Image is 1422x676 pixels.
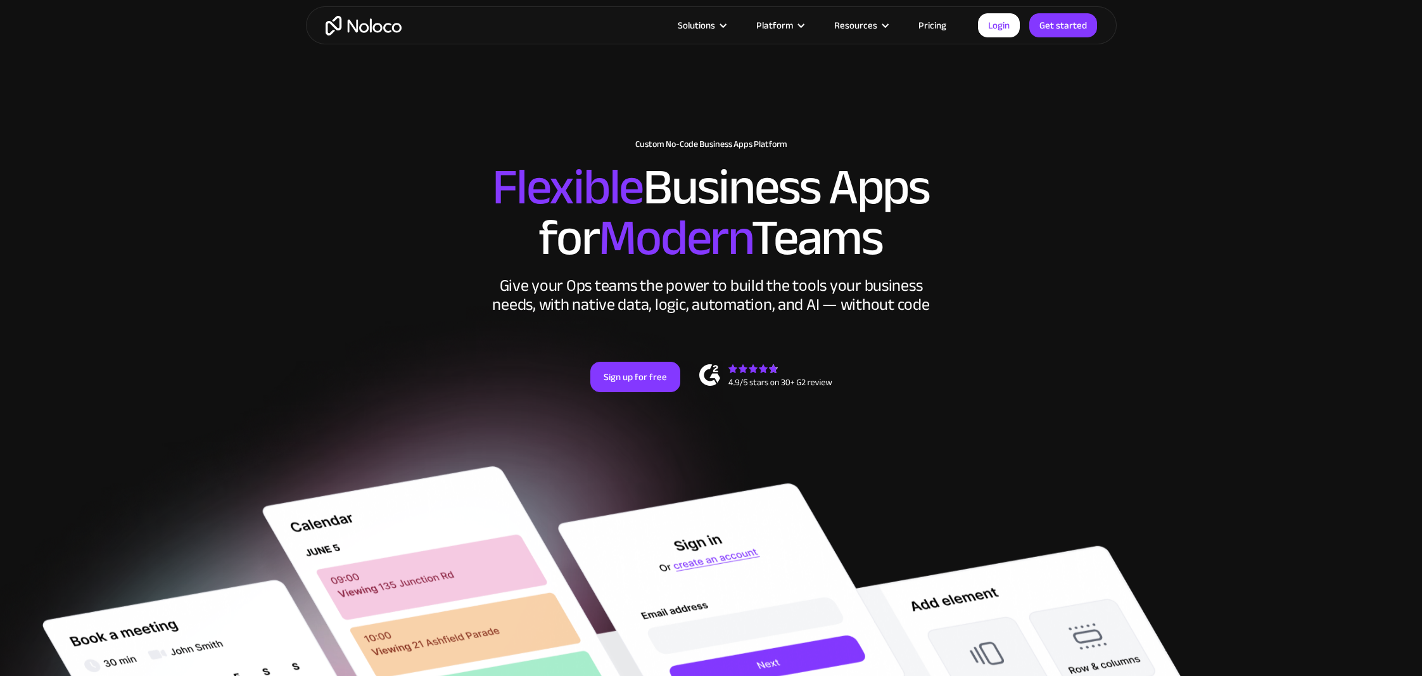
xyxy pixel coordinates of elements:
[740,17,818,34] div: Platform
[1029,13,1097,37] a: Get started
[490,276,933,314] div: Give your Ops teams the power to build the tools your business needs, with native data, logic, au...
[319,139,1104,150] h1: Custom No-Code Business Apps Platform
[319,162,1104,264] h2: Business Apps for Teams
[903,17,962,34] a: Pricing
[834,17,877,34] div: Resources
[678,17,715,34] div: Solutions
[326,16,402,35] a: home
[590,362,680,392] a: Sign up for free
[978,13,1020,37] a: Login
[492,140,643,234] span: Flexible
[599,191,751,285] span: Modern
[818,17,903,34] div: Resources
[756,17,793,34] div: Platform
[662,17,740,34] div: Solutions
